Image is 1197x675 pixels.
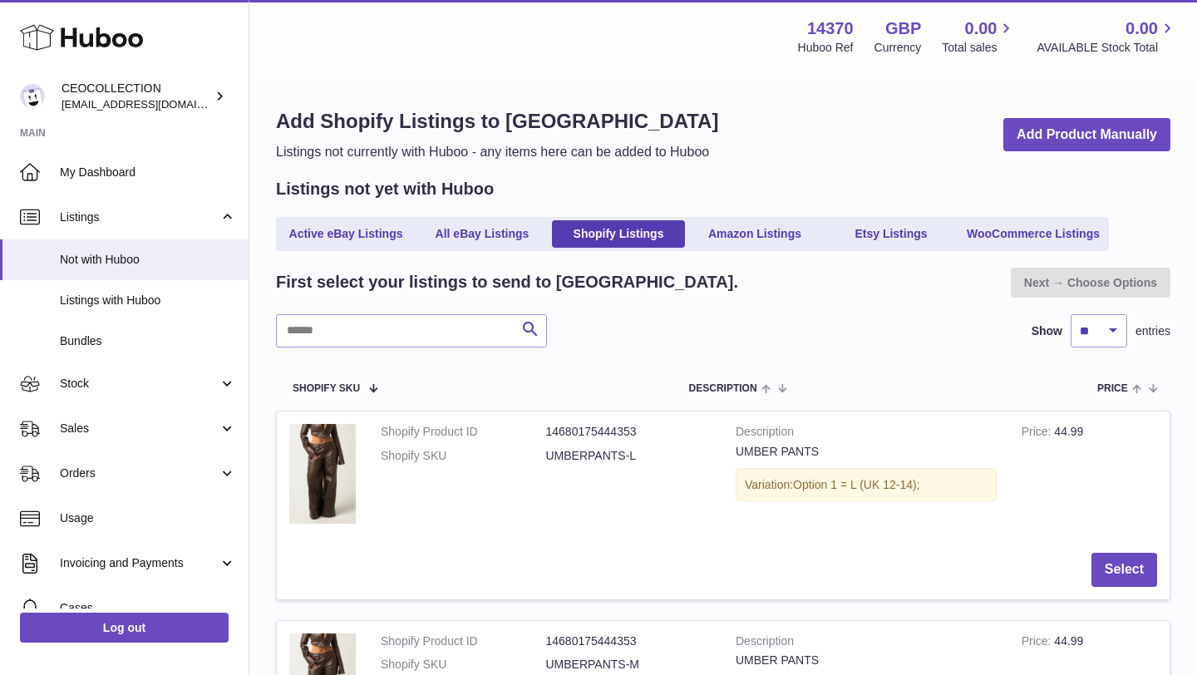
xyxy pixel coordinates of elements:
span: Usage [60,510,236,526]
span: Price [1097,383,1128,394]
a: All eBay Listings [416,220,549,248]
dt: Shopify Product ID [381,424,546,440]
strong: 14370 [807,17,854,40]
button: Select [1091,553,1157,587]
img: B4DC9B63-8596-41BB-BA4C-50B5CEE376D8.png [289,424,356,524]
h2: Listings not yet with Huboo [276,178,494,200]
span: Listings with Huboo [60,293,236,308]
span: Not with Huboo [60,252,236,268]
a: Active eBay Listings [279,220,412,248]
strong: Price [1022,634,1055,652]
div: Huboo Ref [798,40,854,56]
div: Currency [874,40,922,56]
span: Total sales [942,40,1016,56]
span: 44.99 [1054,425,1083,438]
span: Invoicing and Payments [60,555,219,571]
div: UMBER PANTS [736,444,997,460]
dd: 14680175444353 [546,633,712,649]
span: Shopify SKU [293,383,360,394]
label: Show [1032,323,1062,339]
a: Add Product Manually [1003,118,1170,152]
h2: First select your listings to send to [GEOGRAPHIC_DATA]. [276,271,738,293]
strong: Description [736,424,997,444]
dt: Shopify Product ID [381,633,546,649]
dd: UMBERPANTS-M [546,657,712,673]
p: Listings not currently with Huboo - any items here can be added to Huboo [276,143,718,161]
a: 0.00 Total sales [942,17,1016,56]
dt: Shopify SKU [381,448,546,464]
img: jferguson@ceocollection.co.uk [20,84,45,109]
strong: GBP [885,17,921,40]
a: Shopify Listings [552,220,685,248]
span: Bundles [60,333,236,349]
dd: UMBERPANTS-L [546,448,712,464]
strong: Price [1022,425,1055,442]
span: AVAILABLE Stock Total [1037,40,1177,56]
a: WooCommerce Listings [961,220,1106,248]
h1: Add Shopify Listings to [GEOGRAPHIC_DATA] [276,108,718,135]
span: 0.00 [965,17,997,40]
a: Log out [20,613,229,643]
span: Option 1 = L (UK 12-14); [793,478,919,491]
div: UMBER PANTS [736,653,997,668]
span: 44.99 [1054,634,1083,648]
dt: Shopify SKU [381,657,546,673]
span: 0.00 [1126,17,1158,40]
a: Amazon Listings [688,220,821,248]
span: entries [1135,323,1170,339]
span: [EMAIL_ADDRESS][DOMAIN_NAME] [62,97,244,111]
div: CEOCOLLECTION [62,81,211,112]
span: Sales [60,421,219,436]
span: Description [689,383,757,394]
dd: 14680175444353 [546,424,712,440]
a: Etsy Listings [825,220,958,248]
span: Stock [60,376,219,392]
span: Listings [60,209,219,225]
span: My Dashboard [60,165,236,180]
a: 0.00 AVAILABLE Stock Total [1037,17,1177,56]
strong: Description [736,633,997,653]
span: Cases [60,600,236,616]
div: Variation: [736,468,997,502]
span: Orders [60,466,219,481]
